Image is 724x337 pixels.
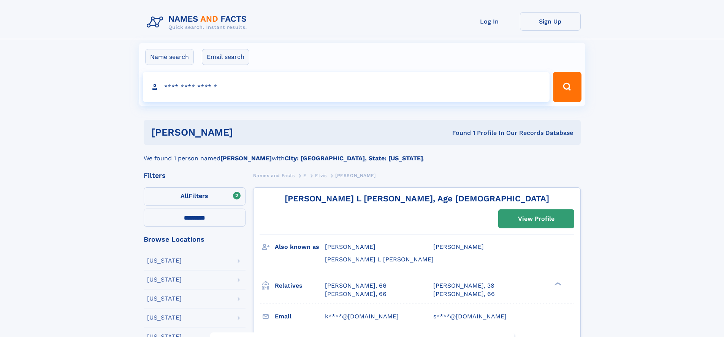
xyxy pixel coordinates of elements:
label: Email search [202,49,249,65]
a: E [303,171,307,180]
a: Sign Up [520,12,581,31]
div: [US_STATE] [147,277,182,283]
div: View Profile [518,210,554,228]
div: We found 1 person named with . [144,145,581,163]
div: ❯ [553,281,562,286]
a: [PERSON_NAME], 66 [433,290,495,298]
b: City: [GEOGRAPHIC_DATA], State: [US_STATE] [285,155,423,162]
h3: Also known as [275,240,325,253]
a: View Profile [499,210,574,228]
span: [PERSON_NAME] [325,243,375,250]
a: Elvis [315,171,326,180]
a: Log In [459,12,520,31]
div: Found 1 Profile In Our Records Database [342,129,573,137]
b: [PERSON_NAME] [220,155,272,162]
span: E [303,173,307,178]
a: [PERSON_NAME] L [PERSON_NAME], Age [DEMOGRAPHIC_DATA] [285,194,549,203]
div: Browse Locations [144,236,246,243]
div: [US_STATE] [147,315,182,321]
h3: Relatives [275,279,325,292]
h3: Email [275,310,325,323]
span: [PERSON_NAME] [433,243,484,250]
a: [PERSON_NAME], 38 [433,282,494,290]
h1: [PERSON_NAME] [151,128,343,137]
a: [PERSON_NAME], 66 [325,290,387,298]
label: Filters [144,187,246,206]
span: [PERSON_NAME] L [PERSON_NAME] [325,256,434,263]
div: Filters [144,172,246,179]
a: Names and Facts [253,171,295,180]
span: All [181,192,189,199]
span: [PERSON_NAME] [335,173,376,178]
img: Logo Names and Facts [144,12,253,33]
input: search input [143,72,550,102]
button: Search Button [553,72,581,102]
div: [US_STATE] [147,296,182,302]
span: Elvis [315,173,326,178]
label: Name search [145,49,194,65]
div: [US_STATE] [147,258,182,264]
a: [PERSON_NAME], 66 [325,282,387,290]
